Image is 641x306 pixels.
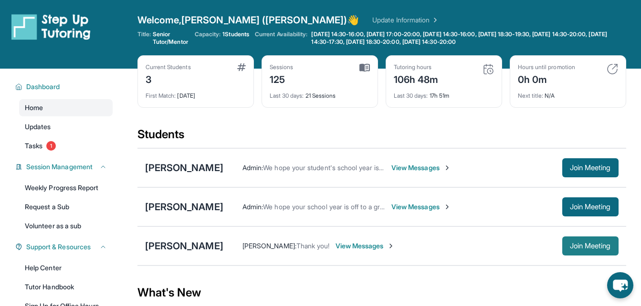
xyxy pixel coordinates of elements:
div: Students [137,127,626,148]
a: [DATE] 14:30-16:00, [DATE] 17:00-20:00, [DATE] 14:30-16:00, [DATE] 18:30-19:30, [DATE] 14:30-20:0... [309,31,626,46]
img: Chevron-Right [387,242,395,250]
span: Current Availability: [255,31,307,46]
span: Join Meeting [570,165,611,171]
span: 1 Students [222,31,249,38]
div: Sessions [270,63,294,71]
span: Dashboard [26,82,60,92]
img: card [237,63,246,71]
span: Support & Resources [26,242,91,252]
span: Senior Tutor/Mentor [153,31,189,46]
a: Request a Sub [19,198,113,215]
img: card [359,63,370,72]
span: View Messages [391,202,451,212]
span: [PERSON_NAME] : [242,242,296,250]
span: Welcome, [PERSON_NAME] ([PERSON_NAME]) 👋 [137,13,359,27]
span: Title: [137,31,151,46]
span: Admin : [242,203,263,211]
span: View Messages [391,163,451,173]
button: Join Meeting [562,158,619,177]
span: Last 30 days : [394,92,428,99]
div: N/A [518,86,618,100]
div: 17h 51m [394,86,494,100]
span: Home [25,103,43,112]
div: Hours until promotion [518,63,575,71]
div: 3 [146,71,191,86]
button: Join Meeting [562,197,619,216]
span: [DATE] 14:30-16:00, [DATE] 17:00-20:00, [DATE] 14:30-16:00, [DATE] 18:30-19:30, [DATE] 14:30-20:0... [311,31,624,46]
div: 125 [270,71,294,86]
a: Tasks1 [19,137,113,154]
span: Thank you! [296,242,330,250]
button: Join Meeting [562,236,619,255]
span: View Messages [336,241,395,251]
div: 106h 48m [394,71,439,86]
div: [PERSON_NAME] [145,161,223,174]
div: 0h 0m [518,71,575,86]
span: First Match : [146,92,176,99]
img: Chevron-Right [443,164,451,172]
div: [PERSON_NAME] [145,239,223,253]
a: Help Center [19,259,113,276]
span: Session Management [26,162,93,172]
button: chat-button [607,272,633,298]
span: Next title : [518,92,544,99]
div: 21 Sessions [270,86,370,100]
div: [DATE] [146,86,246,100]
a: Volunteer as a sub [19,217,113,235]
div: Tutoring hours [394,63,439,71]
button: Session Management [22,162,107,172]
img: Chevron-Right [443,203,451,211]
a: Weekly Progress Report [19,179,113,196]
button: Dashboard [22,82,107,92]
div: [PERSON_NAME] [145,200,223,214]
a: Tutor Handbook [19,278,113,296]
a: Updates [19,118,113,135]
a: Update Information [372,15,439,25]
img: logo [11,13,91,40]
span: 1 [46,141,56,151]
span: Admin : [242,163,263,172]
span: Capacity: [195,31,221,38]
img: card [607,63,618,75]
a: Home [19,99,113,116]
span: Last 30 days : [270,92,304,99]
img: Chevron Right [430,15,439,25]
span: Join Meeting [570,243,611,249]
div: Current Students [146,63,191,71]
span: Tasks [25,141,42,151]
span: Updates [25,122,51,132]
span: Join Meeting [570,204,611,210]
button: Support & Resources [22,242,107,252]
img: card [483,63,494,75]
